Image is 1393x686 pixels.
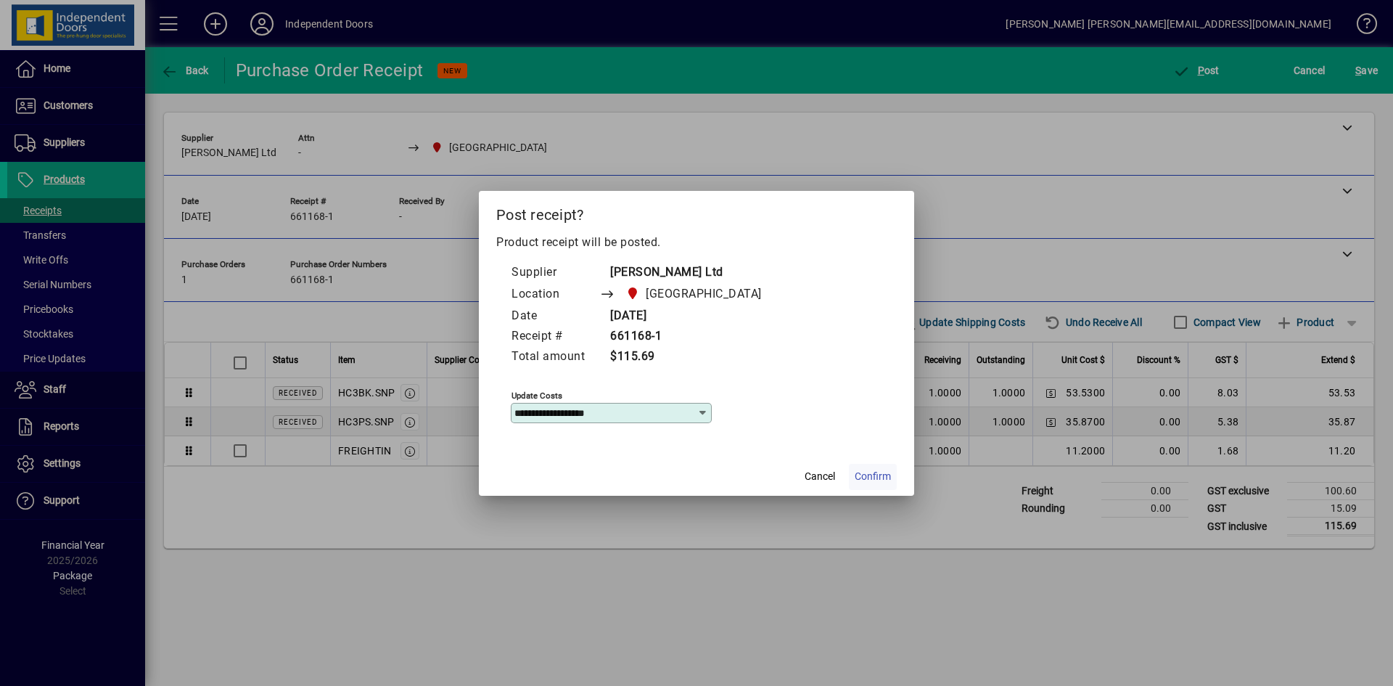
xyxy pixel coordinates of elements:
td: [PERSON_NAME] Ltd [599,263,789,283]
td: Supplier [511,263,599,283]
td: Total amount [511,347,599,367]
span: Christchurch [622,284,768,304]
button: Cancel [797,464,843,490]
h2: Post receipt? [479,191,914,233]
p: Product receipt will be posted. [496,234,897,251]
span: [GEOGRAPHIC_DATA] [646,285,762,303]
span: Cancel [805,469,835,484]
td: [DATE] [599,306,789,327]
td: Date [511,306,599,327]
td: Receipt # [511,327,599,347]
td: Location [511,283,599,306]
td: 661168-1 [599,327,789,347]
button: Confirm [849,464,897,490]
td: $115.69 [599,347,789,367]
span: Confirm [855,469,891,484]
mat-label: Update costs [511,390,562,400]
